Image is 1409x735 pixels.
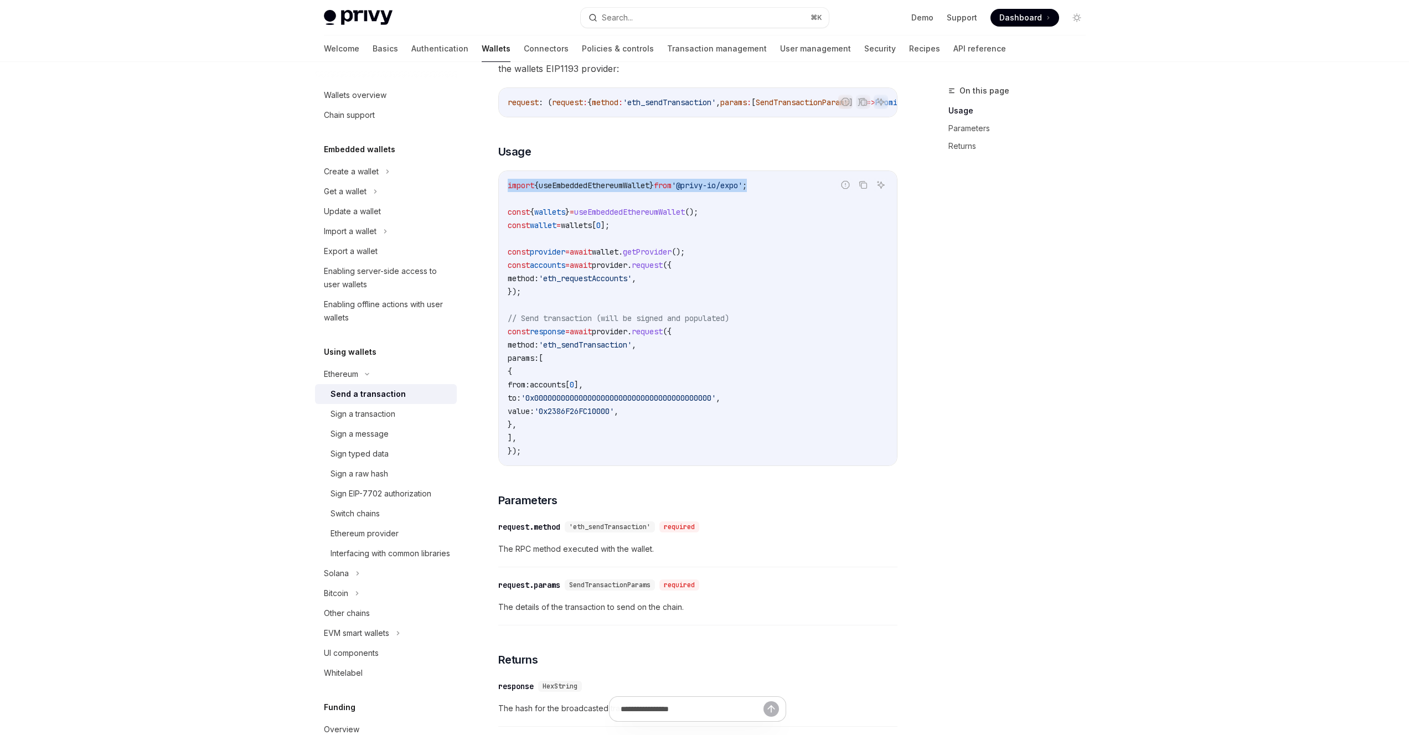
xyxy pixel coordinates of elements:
div: Search... [602,11,633,24]
div: Create a wallet [324,165,379,178]
span: request [552,97,583,107]
span: . [627,327,632,337]
a: Welcome [324,35,359,62]
a: Usage [948,102,1095,120]
span: Promise [875,97,906,107]
div: Other chains [324,607,370,620]
a: Update a wallet [315,201,457,221]
button: Toggle dark mode [1068,9,1086,27]
span: . [627,260,632,270]
span: wallet [592,247,618,257]
div: EVM smart wallets [324,627,389,640]
span: Parameters [498,493,558,508]
div: Sign a message [331,427,389,441]
span: getProvider [623,247,672,257]
span: SendTransactionParams [569,581,651,589]
span: [ [592,220,596,230]
a: Interfacing with common libraries [315,544,457,563]
a: Transaction management [667,35,767,62]
div: Wallets overview [324,89,386,102]
a: Chain support [315,105,457,125]
span: ], [508,433,517,443]
div: Chain support [324,108,375,122]
div: Ethereum [324,367,358,381]
span: , [716,97,720,107]
span: method: [508,340,539,350]
span: const [508,220,530,230]
h5: Funding [324,701,355,714]
span: ⌘ K [811,13,822,22]
span: value: [508,406,534,416]
a: Other chains [315,603,457,623]
span: } [565,207,570,217]
a: Sign typed data [315,444,457,464]
span: wallets [561,220,592,230]
span: const [508,327,530,337]
span: : [618,97,623,107]
div: Enabling server-side access to user wallets [324,265,450,291]
a: Sign EIP-7702 authorization [315,484,457,504]
a: Enabling offline actions with user wallets [315,294,457,328]
span: ; [742,180,747,190]
span: , [632,340,636,350]
a: Switch chains [315,504,457,524]
div: request.params [498,579,560,591]
span: 0 [596,220,601,230]
span: : [583,97,587,107]
div: Get a wallet [324,185,367,198]
span: Returns [498,652,538,667]
a: Policies & controls [582,35,654,62]
span: . [618,247,623,257]
span: }, [508,420,517,429]
span: provider [592,260,627,270]
div: Sign a transaction [331,407,395,421]
span: (); [685,207,698,217]
a: Wallets overview [315,85,457,105]
span: { [534,180,539,190]
span: HexString [543,682,577,691]
a: Sign a transaction [315,404,457,424]
div: UI components [324,646,379,660]
a: Security [864,35,896,62]
button: Copy the contents from the code block [856,95,870,109]
a: Basics [373,35,398,62]
span: : ( [539,97,552,107]
span: await [570,260,592,270]
span: await [570,327,592,337]
a: Authentication [411,35,468,62]
span: = [570,207,574,217]
a: Wallets [482,35,510,62]
a: Whitelabel [315,663,457,683]
button: Ask AI [874,178,888,192]
span: provider [592,327,627,337]
div: Sign typed data [331,447,389,460]
span: { [530,207,534,217]
div: response [498,681,534,692]
span: params: [508,353,539,363]
span: params [720,97,747,107]
button: Search...⌘K [581,8,829,28]
span: On this page [959,84,1009,97]
span: method [592,97,618,107]
div: Import a wallet [324,225,376,238]
span: , [632,273,636,283]
a: Send a transaction [315,384,457,404]
div: Sign EIP-7702 authorization [331,487,431,500]
span: = [565,247,570,257]
span: } [649,180,654,190]
div: Update a wallet [324,205,381,218]
span: from [654,180,672,190]
span: [ [565,380,570,390]
span: , [716,393,720,403]
button: Send message [763,701,779,717]
span: ({ [663,260,672,270]
span: response [530,327,565,337]
a: Returns [948,137,1095,155]
button: Ask AI [874,95,888,109]
div: Export a wallet [324,245,378,258]
span: request [632,327,663,337]
button: Report incorrect code [838,95,853,109]
span: const [508,260,530,270]
h5: Using wallets [324,345,376,359]
span: wallets [534,207,565,217]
